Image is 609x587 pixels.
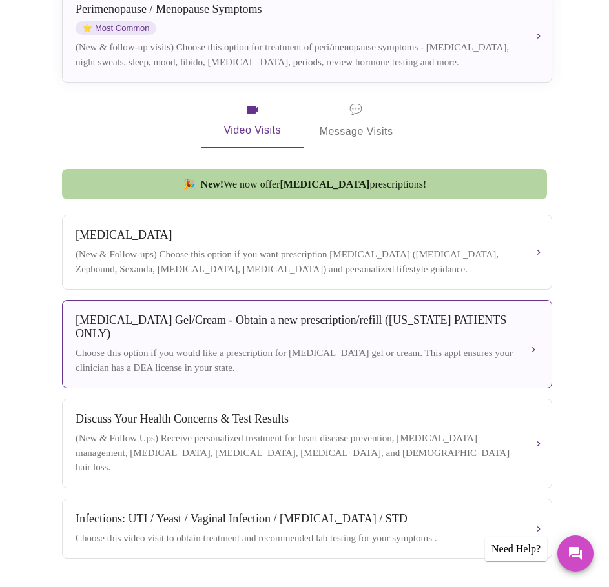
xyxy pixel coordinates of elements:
[485,537,547,561] div: Need Help?
[76,40,518,69] div: (New & follow-up visits) Choose this option for treatment of peri/menopause symptoms - [MEDICAL_D...
[557,535,594,572] button: Messages
[76,3,518,16] div: Perimenopause / Menopause Symptoms
[76,346,518,375] div: Choose this option if you would like a prescription for [MEDICAL_DATA] gel or cream. This appt en...
[62,215,552,290] button: [MEDICAL_DATA](New & Follow-ups) Choose this option if you want prescription [MEDICAL_DATA] ([MED...
[62,499,552,559] button: Infections: UTI / Yeast / Vaginal Infection / [MEDICAL_DATA] / STDChoose this video visit to obta...
[76,531,518,546] div: Choose this video visit to obtain treatment and recommended lab testing for your symptoms .
[76,313,518,341] div: [MEDICAL_DATA] Gel/Cream - Obtain a new prescription/refill ([US_STATE] PATIENTS ONLY)
[82,23,92,33] span: star
[201,179,427,190] span: We now offer prescriptions!
[76,412,518,426] div: Discuss Your Health Concerns & Test Results
[76,21,156,35] span: Most Common
[280,179,369,190] strong: [MEDICAL_DATA]
[76,431,518,475] div: (New & Follow Ups) Receive personalized treatment for heart disease prevention, [MEDICAL_DATA] ma...
[76,228,518,242] div: [MEDICAL_DATA]
[76,247,518,276] div: (New & Follow-ups) Choose this option if you want prescription [MEDICAL_DATA] ([MEDICAL_DATA], Ze...
[320,101,393,141] span: Message Visits
[201,179,224,190] strong: New!
[62,399,552,488] button: Discuss Your Health Concerns & Test Results(New & Follow Ups) Receive personalized treatment for ...
[62,300,552,388] button: [MEDICAL_DATA] Gel/Cream - Obtain a new prescription/refill ([US_STATE] PATIENTS ONLY)Choose this...
[183,178,196,190] span: new
[216,102,289,139] span: Video Visits
[76,512,518,526] div: Infections: UTI / Yeast / Vaginal Infection / [MEDICAL_DATA] / STD
[349,101,362,119] span: message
